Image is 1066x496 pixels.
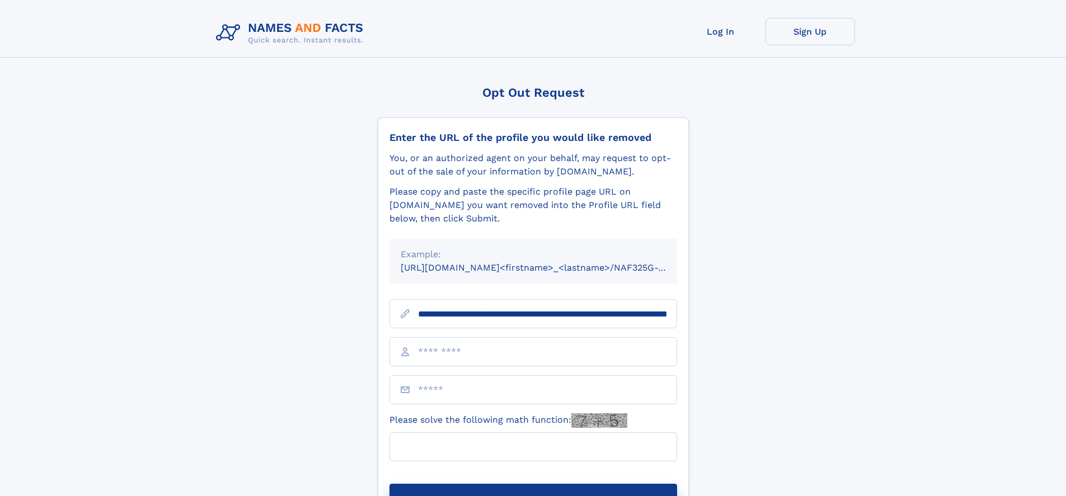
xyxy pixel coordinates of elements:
[389,131,677,144] div: Enter the URL of the profile you would like removed
[212,18,373,48] img: Logo Names and Facts
[389,413,627,428] label: Please solve the following math function:
[389,152,677,178] div: You, or an authorized agent on your behalf, may request to opt-out of the sale of your informatio...
[389,185,677,225] div: Please copy and paste the specific profile page URL on [DOMAIN_NAME] you want removed into the Pr...
[401,262,698,273] small: [URL][DOMAIN_NAME]<firstname>_<lastname>/NAF325G-xxxxxxxx
[378,86,689,100] div: Opt Out Request
[401,248,666,261] div: Example:
[766,18,855,45] a: Sign Up
[676,18,766,45] a: Log In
